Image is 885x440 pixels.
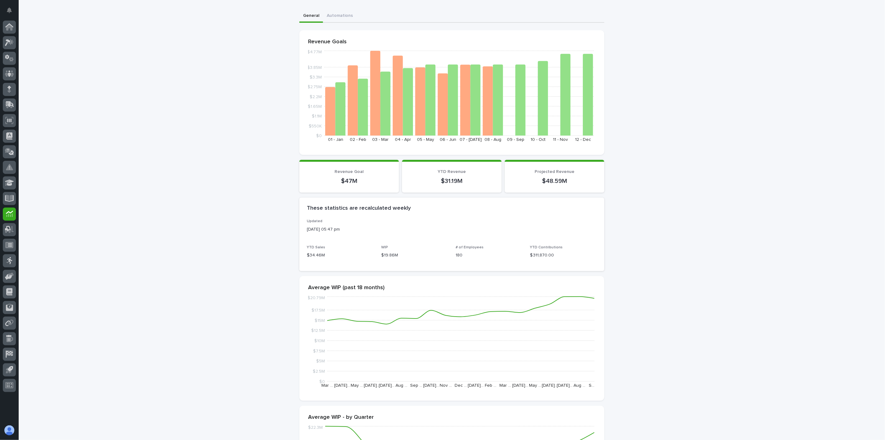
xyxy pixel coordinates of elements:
span: Updated [307,219,322,223]
text: Aug … [396,383,407,388]
span: # of Employees [456,246,484,249]
tspan: $0 [319,380,325,384]
p: Revenue Goals [308,39,596,45]
p: $34.46M [307,252,374,259]
text: 11 - Nov [553,137,568,142]
p: $ 311,870.00 [530,252,597,259]
button: users-avatar [3,424,16,437]
button: Notifications [3,4,16,17]
tspan: $17.5M [311,308,325,313]
p: Average WIP - by Quarter [308,414,596,421]
tspan: $550K [309,124,322,128]
text: 10 - Oct [531,137,546,142]
text: [DATE]… [542,383,558,388]
text: May … [529,383,541,388]
text: [DATE]… [379,383,395,388]
tspan: $2.5M [313,369,325,374]
text: May … [351,383,363,388]
tspan: $4.77M [307,50,322,54]
span: YTD Revenue [438,170,466,174]
tspan: $12.5M [311,328,325,333]
text: 12 - Dec [575,137,591,142]
button: Automations [323,10,357,23]
p: [DATE] 05:47 pm [307,226,597,233]
tspan: $5M [316,359,325,363]
tspan: $15M [315,318,325,323]
text: [DATE]… [423,383,439,388]
text: [DATE]… [364,383,380,388]
tspan: $20.79M [307,296,325,300]
text: 04 - Apr [395,137,411,142]
tspan: $3.85M [307,65,322,69]
text: [DATE]… [334,383,350,388]
text: Feb … [485,383,496,388]
text: Nov … [440,383,452,388]
text: 01 - Jan [328,137,343,142]
h2: These statistics are recalculated weekly [307,205,411,212]
text: Dec … [455,383,467,388]
tspan: $1.1M [312,114,322,118]
span: WIP [381,246,388,249]
text: 09 - Sep [507,137,524,142]
text: Mar … [321,383,333,388]
text: Sep … [410,383,422,388]
p: $19.86M [381,252,448,259]
div: Notifications [8,7,16,17]
tspan: $1.65M [308,104,322,109]
span: YTD Contributions [530,246,563,249]
span: Revenue Goal [335,170,364,174]
tspan: $10M [314,339,325,343]
text: 08 - Aug [485,137,502,142]
p: $47M [307,177,391,185]
p: $48.59M [512,177,597,185]
p: Average WIP (past 18 months) [308,285,596,291]
text: 05 - May [417,137,434,142]
p: $31.19M [410,177,494,185]
text: S… [589,383,594,388]
text: 07 - [DATE] [460,137,482,142]
text: Aug … [574,383,585,388]
text: 03 - Mar [372,137,389,142]
button: General [299,10,323,23]
tspan: $2.75M [307,85,322,89]
text: [DATE]… [557,383,573,388]
text: [DATE]… [468,383,484,388]
tspan: $0 [316,134,322,138]
span: YTD Sales [307,246,325,249]
tspan: $3.3M [310,75,322,79]
span: Projected Revenue [535,170,574,174]
tspan: $22.3M [308,425,323,430]
tspan: $7.5M [313,349,325,353]
text: 06 - Jun [440,137,456,142]
p: 180 [456,252,522,259]
tspan: $2.2M [310,94,322,99]
text: 02 - Feb [350,137,366,142]
text: Mar … [499,383,511,388]
text: [DATE]… [512,383,528,388]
